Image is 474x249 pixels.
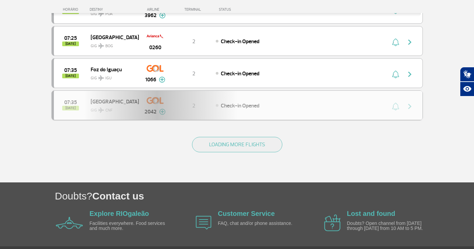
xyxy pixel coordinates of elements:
[221,70,259,77] span: Check-in Opened
[460,67,474,82] button: Abrir tradutor de língua de sinais.
[54,7,90,12] div: HORÁRIO
[92,190,144,201] span: Contact us
[460,82,474,96] button: Abrir recursos assistivos.
[91,65,133,74] span: Foz do Iguaçu
[149,44,161,52] span: 0260
[215,7,270,12] div: STATUS
[64,68,77,73] span: 2025-08-25 07:35:00
[145,76,156,84] span: 1066
[324,215,341,231] img: airplane icon
[406,70,414,78] img: seta-direita-painel-voo.svg
[392,38,399,46] img: sino-painel-voo.svg
[105,75,112,81] span: IGU
[55,189,474,203] h1: Doubts?
[172,7,215,12] div: TERMINAL
[56,217,83,229] img: airplane icon
[98,43,104,49] img: destiny_airplane.svg
[138,7,172,12] div: AIRLINE
[62,41,79,46] span: [DATE]
[64,36,77,40] span: 2025-08-25 07:25:00
[90,210,149,217] a: Explore RIOgaleão
[105,43,113,49] span: BOG
[347,221,424,231] p: Doubts? Open channel from [DATE] through [DATE] from 10 AM to 5 PM.
[98,75,104,81] img: destiny_airplane.svg
[192,70,195,77] span: 2
[196,216,211,230] img: airplane icon
[192,137,282,152] button: LOADING MORE FLIGHTS
[90,7,138,12] div: DESTINY
[218,210,275,217] a: Customer Service
[192,38,195,45] span: 2
[347,210,395,217] a: Lost and found
[460,67,474,96] div: Plugin de acessibilidade da Hand Talk.
[90,221,167,231] p: Facilities everywhere. Food services and much more.
[62,74,79,78] span: [DATE]
[221,38,259,45] span: Check-in Opened
[159,77,165,83] img: mais-info-painel-voo.svg
[91,39,133,49] span: GIG
[218,221,295,226] p: FAQ, chat and/or phone assistance.
[91,72,133,81] span: GIG
[392,70,399,78] img: sino-painel-voo.svg
[406,38,414,46] img: seta-direita-painel-voo.svg
[91,33,133,41] span: [GEOGRAPHIC_DATA]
